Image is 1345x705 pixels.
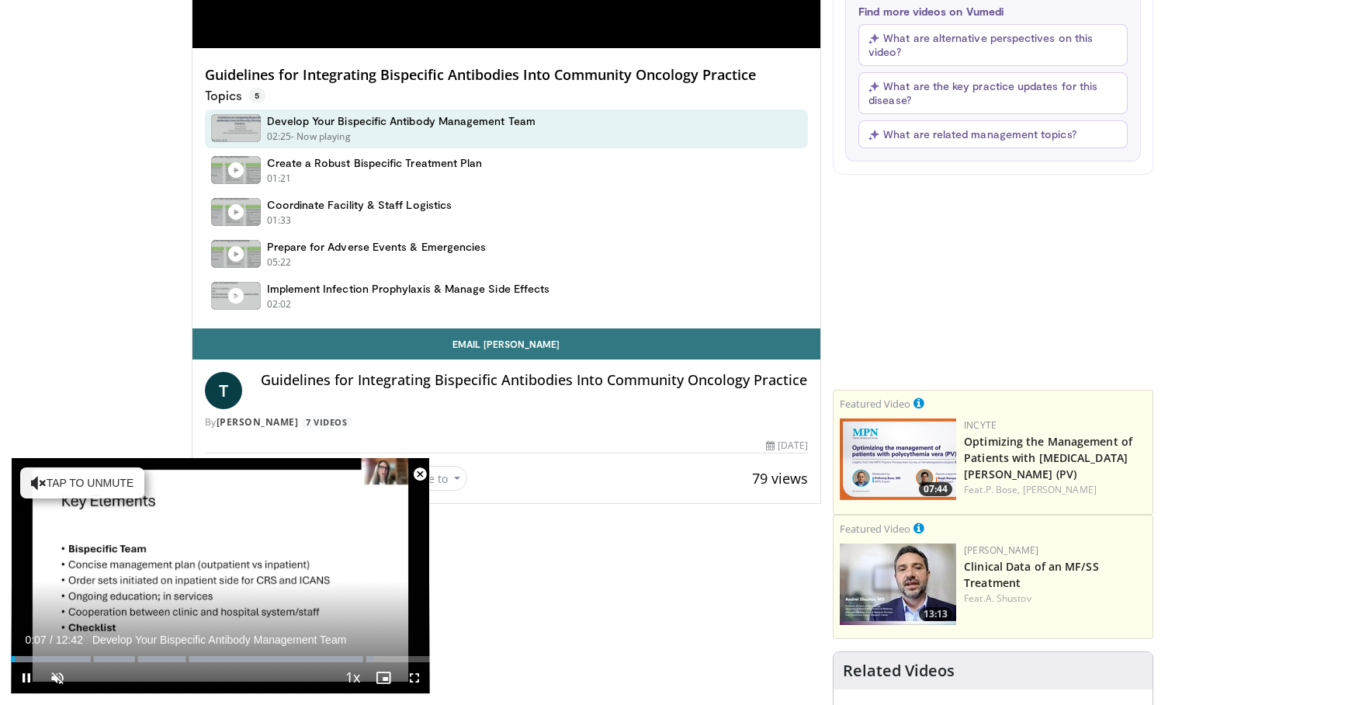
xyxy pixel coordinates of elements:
[919,607,952,621] span: 13:13
[964,559,1099,590] a: Clinical Data of an MF/SS Treatment
[20,467,144,498] button: Tap to unmute
[267,114,536,128] h4: Develop Your Bispecific Antibody Management Team
[752,469,808,488] span: 79 views
[986,592,1031,605] a: A. Shustov
[291,130,351,144] p: - Now playing
[919,482,952,496] span: 07:44
[337,662,368,693] button: Playback Rate
[205,415,809,429] div: By
[1023,483,1097,496] a: [PERSON_NAME]
[368,662,399,693] button: Enable picture-in-picture mode
[25,634,46,646] span: 0:07
[267,214,292,227] p: 01:33
[267,156,483,170] h4: Create a Robust Bispecific Treatment Plan
[267,240,487,254] h4: Prepare for Adverse Events & Emergencies
[840,544,956,625] img: 06aeabf6-d80b-411f-bad7-48e76a220ecd.png.150x105_q85_crop-smart_upscale.jpg
[840,397,910,411] small: Featured Video
[267,297,292,311] p: 02:02
[11,458,430,694] video-js: Video Player
[986,483,1021,496] a: P. Bose,
[42,662,73,693] button: Unmute
[267,172,292,186] p: 01:21
[192,328,821,359] a: Email [PERSON_NAME]
[267,198,452,212] h4: Coordinate Facility & Staff Logistics
[50,634,53,646] span: /
[404,458,435,491] button: Close
[92,633,346,647] span: Develop Your Bispecific Antibody Management Team
[261,372,809,389] h4: Guidelines for Integrating Bispecific Antibodies Into Community Oncology Practice
[858,72,1128,114] button: What are the key practice updates for this disease?
[205,88,265,103] p: Topics
[858,5,1128,18] p: Find more videos on Vumedi
[840,418,956,500] img: b6962518-674a-496f-9814-4152d3874ecc.png.150x105_q85_crop-smart_upscale.png
[248,88,265,103] span: 5
[267,130,292,144] p: 02:25
[11,656,430,662] div: Progress Bar
[840,522,910,536] small: Featured Video
[964,434,1132,481] a: Optimizing the Management of Patients with [MEDICAL_DATA][PERSON_NAME] (PV)
[964,544,1038,557] a: [PERSON_NAME]
[399,662,430,693] button: Fullscreen
[56,634,83,646] span: 12:42
[964,483,1146,497] div: Feat.
[964,592,1146,606] div: Feat.
[964,418,997,432] a: Incyte
[301,416,352,429] a: 7 Videos
[877,186,1110,380] iframe: Advertisement
[858,24,1128,66] button: What are alternative perspectives on this video?
[267,282,550,296] h4: Implement Infection Prophylaxis & Manage Side Effects
[843,662,955,680] h4: Related Videos
[858,120,1128,148] button: What are related management topics?
[205,67,809,84] h4: Guidelines for Integrating Bispecific Antibodies Into Community Oncology Practice
[840,544,956,625] a: 13:13
[217,415,299,429] a: [PERSON_NAME]
[192,541,822,561] span: Comments 0
[267,255,292,269] p: 05:22
[840,418,956,500] a: 07:44
[11,662,42,693] button: Pause
[766,439,808,453] div: [DATE]
[205,372,242,409] a: T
